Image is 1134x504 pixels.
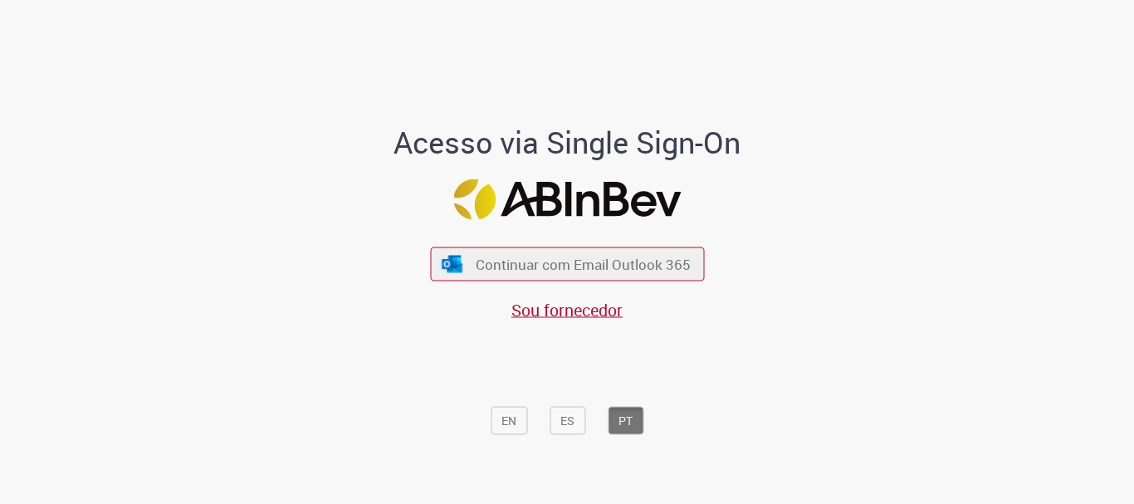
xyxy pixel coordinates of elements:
h1: Acesso via Single Sign-On [337,126,798,159]
img: ícone Azure/Microsoft 360 [441,255,464,272]
button: ícone Azure/Microsoft 360 Continuar com Email Outlook 365 [430,247,704,281]
img: Logo ABInBev [453,179,681,220]
a: Sou fornecedor [511,299,623,321]
button: ES [550,407,585,435]
span: Continuar com Email Outlook 365 [476,255,691,274]
button: EN [491,407,527,435]
button: PT [608,407,643,435]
